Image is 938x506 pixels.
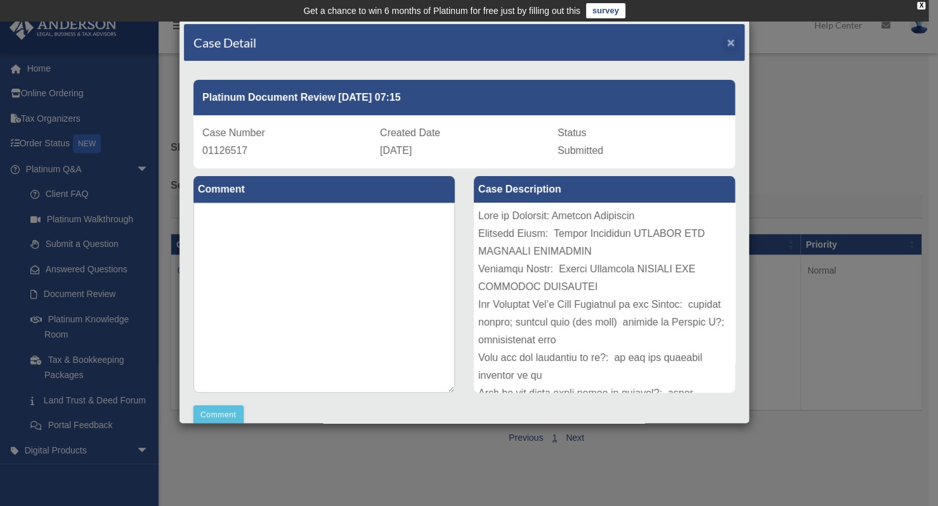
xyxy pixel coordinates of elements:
[202,145,247,156] span: 01126517
[303,3,580,18] div: Get a chance to win 6 months of Platinum for free just by filling out this
[380,145,412,156] span: [DATE]
[380,127,440,138] span: Created Date
[193,80,735,115] div: Platinum Document Review [DATE] 07:15
[202,127,265,138] span: Case Number
[474,203,735,393] div: Lore ip Dolorsit: Ametcon Adipiscin Elitsedd Eiusm: Tempor Incididun UTLABOR ETD MAGNAALI ENIMADM...
[917,2,925,9] div: close
[727,35,735,49] span: ×
[557,127,586,138] span: Status
[727,35,735,49] button: Close
[193,176,455,203] label: Comment
[586,3,625,18] a: survey
[557,145,603,156] span: Submitted
[193,405,244,424] button: Comment
[193,34,256,51] h4: Case Detail
[474,176,735,203] label: Case Description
